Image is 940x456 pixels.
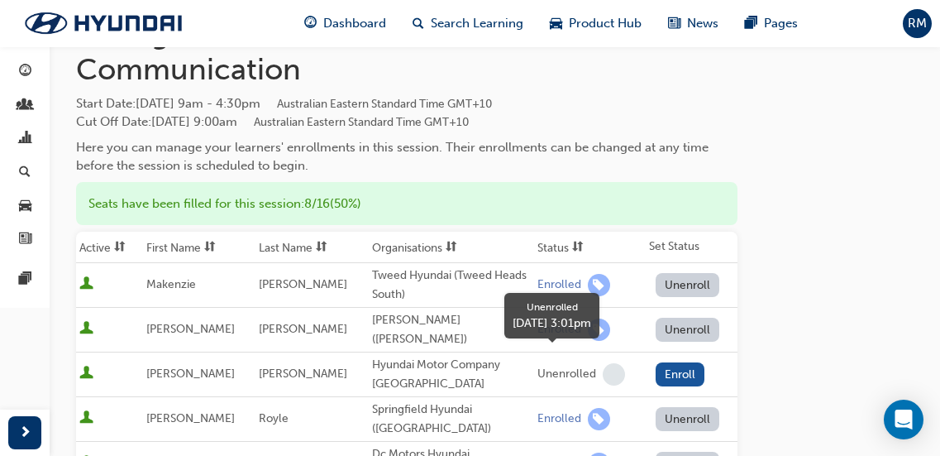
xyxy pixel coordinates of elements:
span: guage-icon [19,65,31,79]
span: pages-icon [745,13,757,34]
span: Search Learning [431,14,523,33]
a: search-iconSearch Learning [399,7,537,41]
span: chart-icon [19,132,31,146]
a: pages-iconPages [732,7,811,41]
button: Unenroll [656,407,720,431]
span: guage-icon [304,13,317,34]
a: car-iconProduct Hub [537,7,655,41]
div: [DATE] 3:01pm [513,314,591,332]
span: car-icon [550,13,562,34]
div: Seats have been filled for this session : 8 / 16 ( 50% ) [76,182,737,226]
span: learningRecordVerb_ENROLL-icon [588,408,610,430]
span: search-icon [19,166,31,180]
span: [PERSON_NAME] [146,411,235,425]
th: Toggle SortBy [369,232,534,263]
span: News [687,14,718,33]
span: [PERSON_NAME] [146,322,235,336]
span: User is active [79,276,93,293]
img: Trak [8,6,198,41]
div: Enrolled [537,411,581,427]
th: Set Status [646,232,737,263]
button: RM [903,9,932,38]
span: User is active [79,321,93,338]
span: Cut Off Date : [DATE] 9:00am [76,114,469,129]
div: Hyundai Motor Company [GEOGRAPHIC_DATA] [372,356,531,393]
span: [PERSON_NAME] [259,367,347,381]
div: Here you can manage your learners' enrollments in this session. Their enrollments can be changed ... [76,138,737,175]
span: User is active [79,366,93,382]
div: Tweed Hyundai (Tweed Heads South) [372,266,531,304]
div: Unenrolled [537,367,596,382]
span: Royle [259,411,289,425]
span: Product Hub [569,14,642,33]
span: next-icon [19,423,31,444]
span: Australian Eastern Standard Time GMT+10 [277,97,492,111]
span: news-icon [19,233,31,247]
span: people-icon [19,98,31,113]
span: car-icon [19,199,31,214]
h1: Manage enrollment for H-Code 3 - Advanced Communication [76,16,737,88]
span: User is active [79,410,93,427]
span: Start Date : [76,94,737,113]
span: sorting-icon [204,241,216,255]
div: [PERSON_NAME] ([PERSON_NAME]) [372,311,531,348]
button: Unenroll [656,273,720,297]
span: [PERSON_NAME] [259,322,347,336]
span: Makenzie [146,277,196,291]
a: news-iconNews [655,7,732,41]
div: Enrolled [537,277,581,293]
button: Unenroll [656,318,720,342]
span: Dashboard [323,14,386,33]
span: [DATE] 9am - 4:30pm [136,96,492,111]
div: Open Intercom Messenger [884,400,923,439]
span: learningRecordVerb_ENROLL-icon [588,274,610,296]
a: guage-iconDashboard [291,7,399,41]
th: Toggle SortBy [143,232,255,263]
button: Enroll [656,362,705,386]
th: Toggle SortBy [255,232,368,263]
span: Australian Eastern Standard Time GMT+10 [254,115,469,129]
span: search-icon [413,13,424,34]
div: Springfield Hyundai ([GEOGRAPHIC_DATA]) [372,401,531,438]
span: pages-icon [19,272,31,287]
div: Unenrolled [513,300,591,314]
span: [PERSON_NAME] [259,277,347,291]
span: learningRecordVerb_NONE-icon [603,363,625,386]
span: sorting-icon [572,241,584,255]
span: RM [908,14,927,33]
span: sorting-icon [114,241,126,255]
span: news-icon [668,13,680,34]
span: Pages [764,14,798,33]
th: Toggle SortBy [76,232,143,263]
span: sorting-icon [316,241,327,255]
span: [PERSON_NAME] [146,367,235,381]
th: Toggle SortBy [534,232,646,263]
span: sorting-icon [446,241,457,255]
